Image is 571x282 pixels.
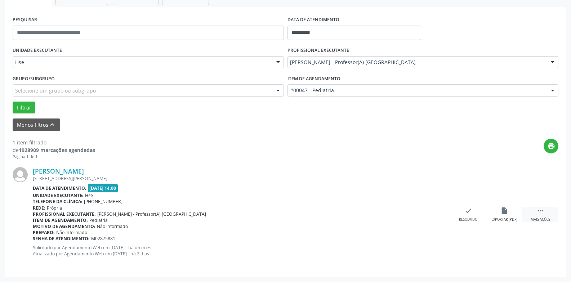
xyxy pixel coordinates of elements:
[91,236,115,242] span: M02875881
[15,87,96,94] span: Selecione um grupo ou subgrupo
[13,102,35,114] button: Filtrar
[13,45,62,56] label: UNIDADE EXECUTANTE
[33,245,450,257] p: Solicitado por Agendamento Web em [DATE] - há um mês Atualizado por Agendamento Web em [DATE] - h...
[547,142,555,150] i: print
[13,154,95,160] div: Página 1 de 1
[13,118,60,131] button: Menos filtroskeyboard_arrow_up
[13,167,28,182] img: img
[15,59,269,66] span: Hse
[287,45,349,56] label: PROFISSIONAL EXECUTANTE
[13,146,95,154] div: de
[500,207,508,215] i: insert_drive_file
[13,14,37,26] label: PESQUISAR
[544,139,558,153] button: print
[33,229,55,236] b: Preparo:
[287,14,339,26] label: DATA DE ATENDIMENTO
[85,192,93,198] span: Hse
[33,175,450,182] div: [STREET_ADDRESS][PERSON_NAME]
[19,147,95,153] strong: 1928909 marcações agendadas
[464,207,472,215] i: check
[491,217,517,222] div: Exportar (PDF)
[33,236,90,242] b: Senha de atendimento:
[287,73,340,84] label: Item de agendamento
[97,223,128,229] span: Não informado
[56,229,87,236] span: Não informado
[33,192,84,198] b: Unidade executante:
[290,87,544,94] span: #00047 - Pediatria
[290,59,544,66] span: [PERSON_NAME] - Professor(A) [GEOGRAPHIC_DATA]
[33,167,84,175] a: [PERSON_NAME]
[84,198,122,205] span: [PHONE_NUMBER]
[531,217,550,222] div: Mais ações
[33,205,45,211] b: Rede:
[33,223,95,229] b: Motivo de agendamento:
[13,73,55,84] label: Grupo/Subgrupo
[33,211,96,217] b: Profissional executante:
[89,217,108,223] span: Pediatria
[97,211,206,217] span: [PERSON_NAME] - Professor(A) [GEOGRAPHIC_DATA]
[47,205,62,211] span: Própria
[536,207,544,215] i: 
[88,184,118,192] span: [DATE] 14:00
[33,185,86,191] b: Data de atendimento:
[33,198,82,205] b: Telefone da clínica:
[48,121,56,129] i: keyboard_arrow_up
[13,139,95,146] div: 1 item filtrado
[459,217,477,222] div: Resolvido
[33,217,88,223] b: Item de agendamento:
